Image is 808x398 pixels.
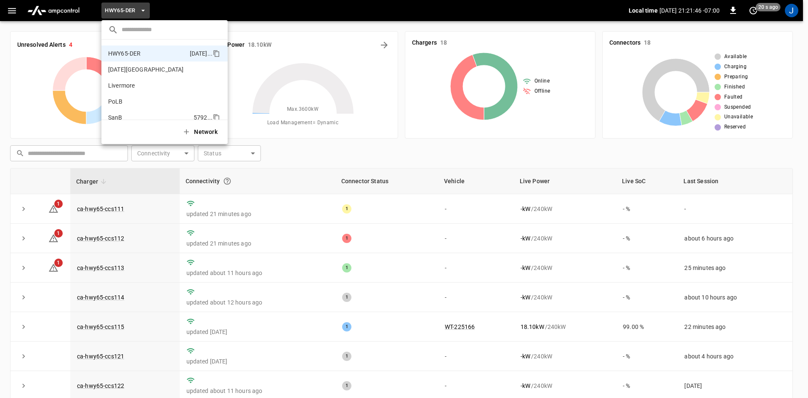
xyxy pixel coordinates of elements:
[177,123,224,141] button: Network
[212,48,221,59] div: copy
[108,113,122,122] p: SanB
[212,112,221,123] div: copy
[108,81,135,90] p: Livermore
[108,65,183,74] p: [DATE][GEOGRAPHIC_DATA]
[108,97,123,106] p: PoLB
[108,49,141,58] p: HWY65-DER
